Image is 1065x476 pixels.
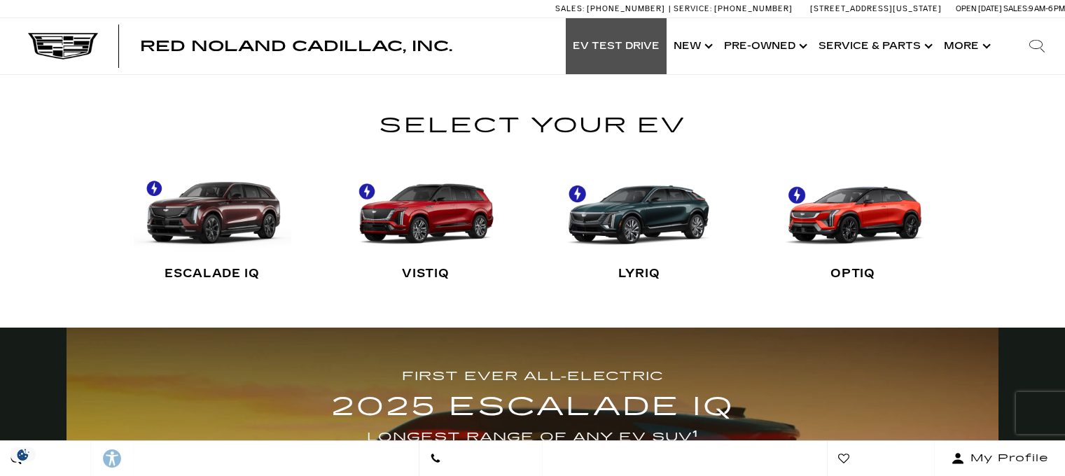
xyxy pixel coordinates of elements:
[812,18,937,74] a: Service & Parts
[28,33,98,59] img: Cadillac Dark Logo with Cadillac White Text
[714,4,793,13] span: [PHONE_NUMBER]
[140,39,452,53] a: Red Noland Cadillac, Inc.
[7,447,39,462] img: Opt-Out Icon
[1029,4,1065,13] span: 9 AM-6 PM
[717,18,812,74] a: Pre-Owned
[555,5,669,13] a: Sales: [PHONE_NUMBER]
[419,441,543,476] a: Contact Us
[849,449,924,468] span: Glovebox
[441,449,531,468] span: Contact Us
[22,449,80,468] span: Search
[937,18,995,74] button: More
[827,441,935,476] a: Glovebox
[81,108,984,143] h2: SELECT YOUR EV
[935,441,1065,476] button: Open user profile menu
[956,4,1002,13] span: Open [DATE]
[331,386,735,428] h1: 2025 ESCALADE IQ
[555,4,585,13] span: Sales:
[134,154,291,294] a: ESCALADE IQ ESCALADE IQ
[331,428,735,447] h5: LONGEST RANGE OF ANY EV SUV
[561,154,718,294] a: LYRIQ LYRIQ
[587,4,665,13] span: [PHONE_NUMBER]
[965,449,1049,468] span: My Profile
[1003,4,1029,13] span: Sales:
[692,428,698,439] a: 1
[774,154,932,294] a: OPTIQ OPTIQ
[140,38,452,55] span: Red Noland Cadillac, Inc.
[669,5,796,13] a: Service: [PHONE_NUMBER]
[331,367,735,386] h5: FIRST EVER ALL-ELECTRIC
[347,154,505,294] a: VISTIQ VISTIQ
[566,18,667,74] a: EV Test Drive
[810,4,942,13] a: [STREET_ADDRESS][US_STATE]
[667,18,717,74] a: New
[674,4,712,13] span: Service:
[7,447,39,462] section: Click to Open Cookie Consent Modal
